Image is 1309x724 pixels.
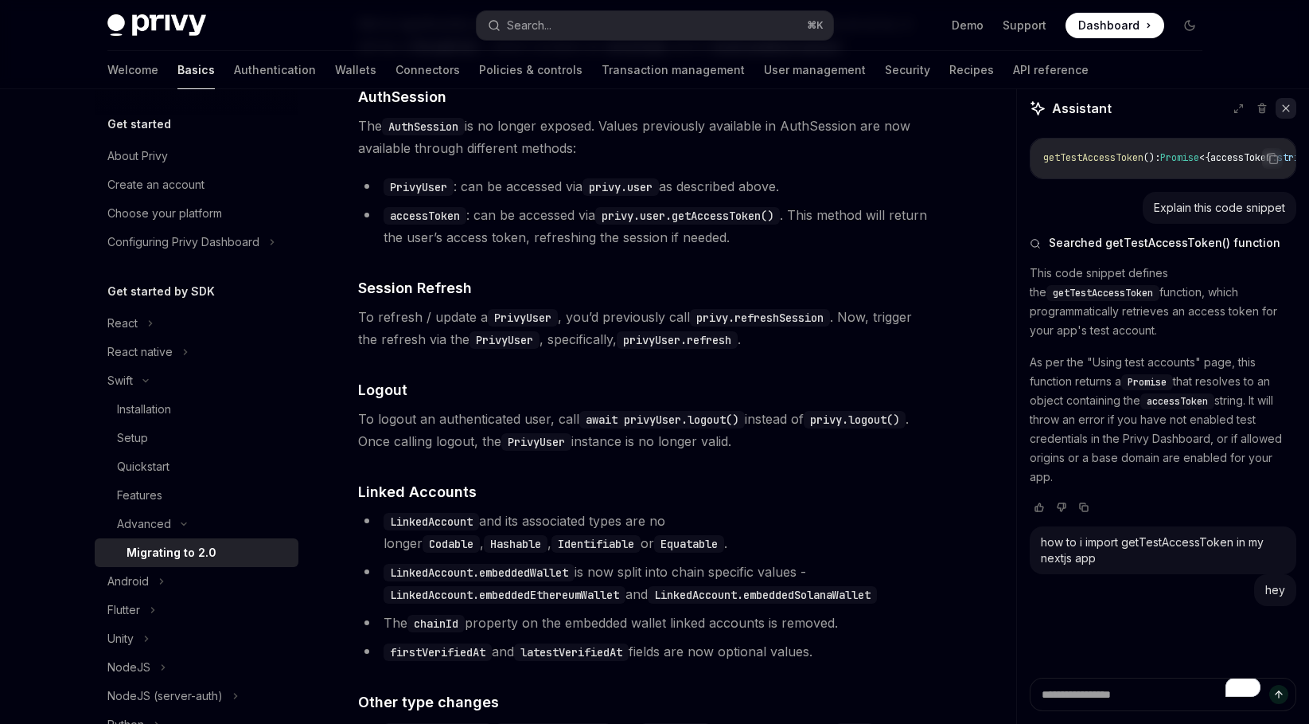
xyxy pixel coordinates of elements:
[690,309,830,327] code: privy.refreshSession
[484,535,547,553] code: Hashable
[595,207,780,225] code: privy.user.getAccessToken()
[107,14,206,37] img: dark logo
[1041,534,1285,566] div: how to i import getTestAccessToken in my nextjs app
[358,561,932,605] li: is now split into chain specific values - and
[234,51,316,89] a: Authentication
[335,51,376,89] a: Wallets
[514,644,629,661] code: latestVerifiedAt
[648,586,877,604] code: LinkedAccount.embeddedSolanaWallet
[177,51,215,89] a: Basics
[358,640,932,663] li: and fields are now optional values.
[479,51,582,89] a: Policies & controls
[1177,13,1202,38] button: Toggle dark mode
[117,429,148,448] div: Setup
[95,395,298,424] a: Installation
[579,411,745,429] code: await privyUser.logout()
[107,282,215,301] h5: Get started by SDK
[1049,235,1280,251] span: Searched getTestAccessToken() function
[804,411,906,429] code: privy.logout()
[1262,148,1283,169] button: Copy the contents from the code block
[384,564,575,581] code: LinkedAccount.embeddedWallet
[384,586,625,604] code: LinkedAccount.embeddedEthereumWallet
[117,457,169,476] div: Quickstart
[1052,99,1112,118] span: Assistant
[1030,235,1296,251] button: Searched getTestAccessToken() function
[107,572,149,591] div: Android
[477,11,833,40] button: Search...⌘K
[107,314,138,333] div: React
[1003,18,1046,33] a: Support
[1066,13,1164,38] a: Dashboard
[1053,287,1153,299] span: getTestAccessToken
[95,538,298,567] a: Migrating to 2.0
[107,204,222,223] div: Choose your platform
[407,615,465,632] code: chainId
[1210,151,1272,164] span: accessToken
[95,142,298,170] a: About Privy
[1013,51,1089,89] a: API reference
[582,178,659,196] code: privy.user
[358,379,407,401] span: Logout
[551,535,641,553] code: Identifiable
[117,486,162,505] div: Features
[617,331,738,349] code: privyUser.refresh
[384,178,454,196] code: PrivyUser
[1265,582,1285,598] div: hey
[127,543,216,562] div: Migrating to 2.0
[358,481,477,503] span: Linked Accounts
[95,452,298,481] a: Quickstart
[1147,395,1208,408] span: accessToken
[95,481,298,510] a: Features
[107,51,158,89] a: Welcome
[358,510,932,554] li: and its associated types are no longer , , or .
[764,51,866,89] a: User management
[1205,151,1210,164] span: {
[107,687,223,706] div: NodeJS (server-auth)
[602,51,745,89] a: Transaction management
[384,207,466,225] code: accessToken
[107,175,205,194] div: Create an account
[1030,353,1296,487] p: As per the "Using test accounts" page, this function returns a that resolves to an object contain...
[469,331,540,349] code: PrivyUser
[384,644,492,661] code: firstVerifiedAt
[807,19,824,32] span: ⌘ K
[382,118,465,135] code: AuthSession
[358,86,446,108] span: AuthSession
[358,175,932,198] li: : can be accessed via as described above.
[107,629,134,648] div: Unity
[1128,376,1167,389] span: Promise
[95,170,298,199] a: Create an account
[1030,678,1296,711] textarea: To enrich screen reader interactions, please activate Accessibility in Grammarly extension settings
[358,306,932,350] span: To refresh / update a , you’d previously call . Now, trigger the refresh via the , specifically, .
[358,612,932,634] li: The property on the embedded wallet linked accounts is removed.
[488,309,558,327] code: PrivyUser
[358,408,932,452] span: To logout an authenticated user, call instead of . Once calling logout, the instance is no longer...
[395,51,460,89] a: Connectors
[107,371,133,390] div: Swift
[107,658,150,677] div: NodeJS
[1199,151,1205,164] span: <
[654,535,724,553] code: Equatable
[949,51,994,89] a: Recipes
[1078,18,1140,33] span: Dashboard
[358,115,932,159] span: The is no longer exposed. Values previously available in AuthSession are now available through di...
[1143,151,1160,164] span: ():
[358,204,932,249] li: : can be accessed via . This method will return the user’s access token, refreshing the session i...
[107,601,140,620] div: Flutter
[384,513,479,530] code: LinkedAccount
[107,342,173,362] div: React native
[1154,200,1285,216] div: Explain this code snippet
[107,115,171,134] h5: Get started
[1043,151,1143,164] span: getTestAccessToken
[107,147,168,166] div: About Privy
[501,433,571,451] code: PrivyUser
[95,424,298,452] a: Setup
[358,277,472,299] span: Session Refresh
[117,515,171,534] div: Advanced
[952,18,984,33] a: Demo
[507,16,551,35] div: Search...
[1160,151,1199,164] span: Promise
[885,51,930,89] a: Security
[423,535,480,553] code: Codable
[95,199,298,228] a: Choose your platform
